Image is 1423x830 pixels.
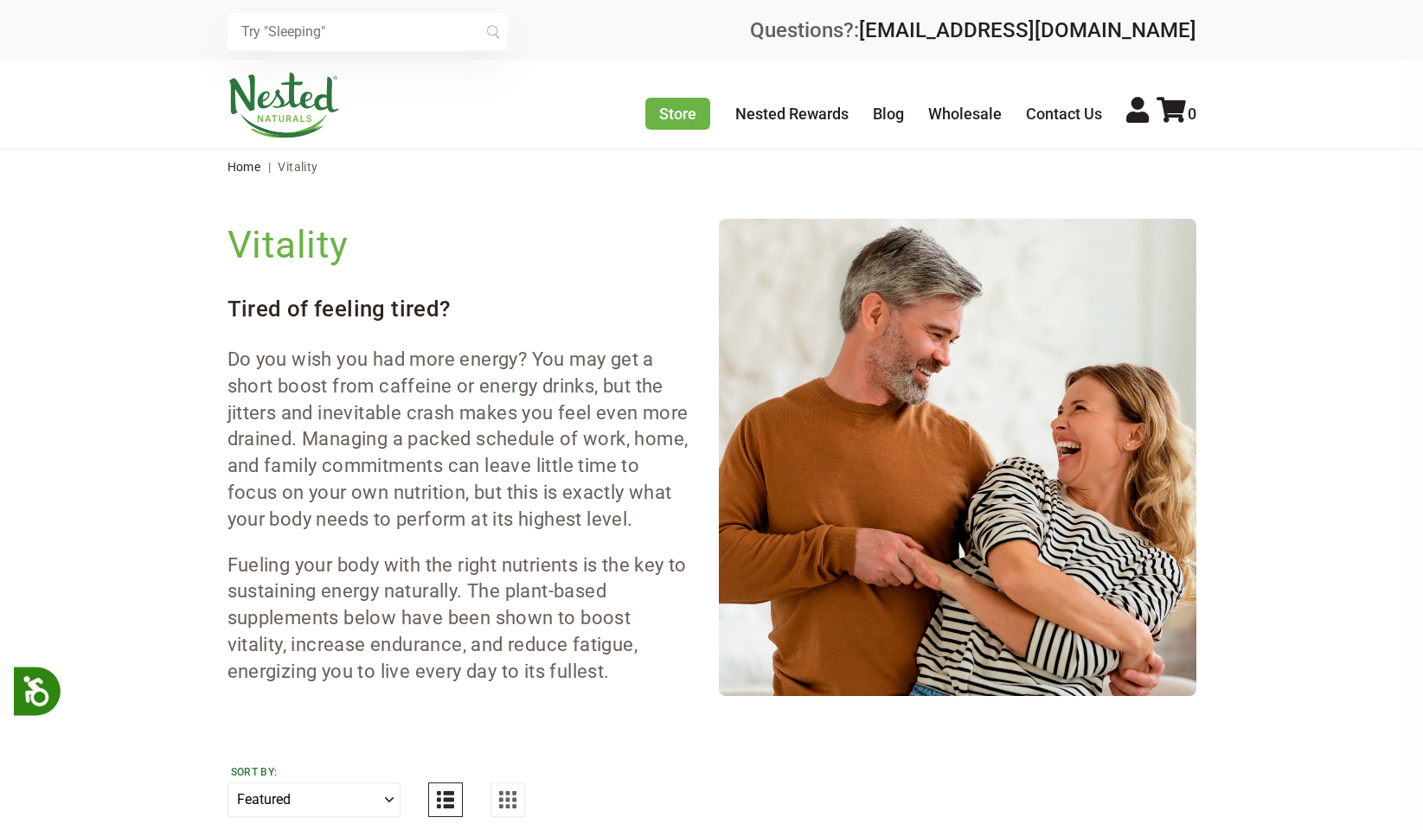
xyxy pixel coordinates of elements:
img: List [437,791,454,808]
a: Store [645,98,710,130]
img: Collections-Vitality_1100x.jpg [719,219,1196,696]
span: 0 [1188,105,1196,123]
a: [EMAIL_ADDRESS][DOMAIN_NAME] [859,18,1196,42]
a: Nested Rewards [735,105,849,123]
h2: Vitality [228,219,691,271]
a: Home [228,160,261,174]
p: Do you wish you had more energy? You may get a short boost from caffeine or energy drinks, but th... [228,347,691,533]
p: Fueling your body with the right nutrients is the key to sustaining energy naturally. The plant-b... [228,552,691,686]
a: Contact Us [1026,105,1102,123]
a: 0 [1157,105,1196,123]
img: Nested Naturals [228,73,340,138]
input: Try "Sleeping" [228,13,508,51]
a: Wholesale [928,105,1002,123]
span: | [264,160,275,174]
h3: Tired of feeling tired? [228,293,691,324]
div: Questions?: [750,20,1196,41]
a: Blog [873,105,904,123]
nav: breadcrumbs [228,150,1196,184]
span: Vitality [278,160,317,174]
label: Sort by: [231,765,397,779]
img: Grid [499,791,516,808]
